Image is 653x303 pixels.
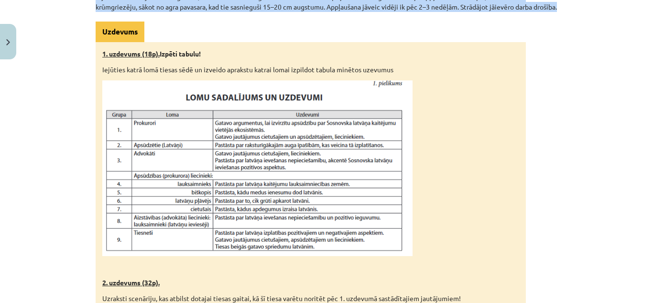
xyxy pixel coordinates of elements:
[102,49,201,58] strong: Izpēti tabulu!
[102,278,160,287] u: 2. uzdevums (32p).
[96,22,144,42] div: Uzdevums
[102,49,160,58] u: 1. uzdevums (18p).
[6,39,10,45] img: icon-close-lesson-0947bae3869378f0d4975bcd49f059093ad1ed9edebbc8119c70593378902aed.svg
[102,65,519,75] p: Iejūties katrā lomā tiesas sēdē un izveido aprakstu katrai lomai izpildot tabula minētos uzevumus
